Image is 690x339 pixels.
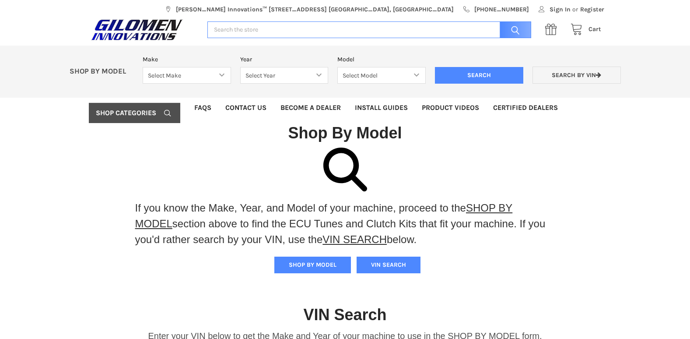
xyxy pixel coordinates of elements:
input: Search the store [207,21,531,39]
a: Contact Us [218,98,273,118]
h1: VIN Search [303,305,386,325]
input: Search [435,67,523,84]
a: Install Guides [348,98,415,118]
h1: Shop By Model [89,123,601,143]
label: Model [337,55,426,64]
p: SHOP BY MODEL [65,67,138,76]
label: Year [240,55,329,64]
span: [PHONE_NUMBER] [474,5,529,14]
p: If you know the Make, Year, and Model of your machine, proceed to the section above to find the E... [135,200,555,247]
a: Product Videos [415,98,486,118]
a: Search by VIN [532,67,621,84]
a: Shop Categories [89,103,180,123]
span: Cart [588,25,601,33]
a: GILOMEN INNOVATIONS [89,19,198,41]
a: VIN SEARCH [322,233,387,245]
img: GILOMEN INNOVATIONS [89,19,185,41]
a: SHOP BY MODEL [135,202,513,230]
span: Sign In [550,5,571,14]
label: Make [143,55,231,64]
a: Cart [566,24,601,35]
span: [PERSON_NAME] Innovations™ [STREET_ADDRESS] [GEOGRAPHIC_DATA], [GEOGRAPHIC_DATA] [176,5,454,14]
input: Search [495,21,531,39]
button: SHOP BY MODEL [274,257,351,273]
a: FAQs [187,98,218,118]
a: Become a Dealer [273,98,348,118]
a: Certified Dealers [486,98,565,118]
button: VIN SEARCH [357,257,420,273]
